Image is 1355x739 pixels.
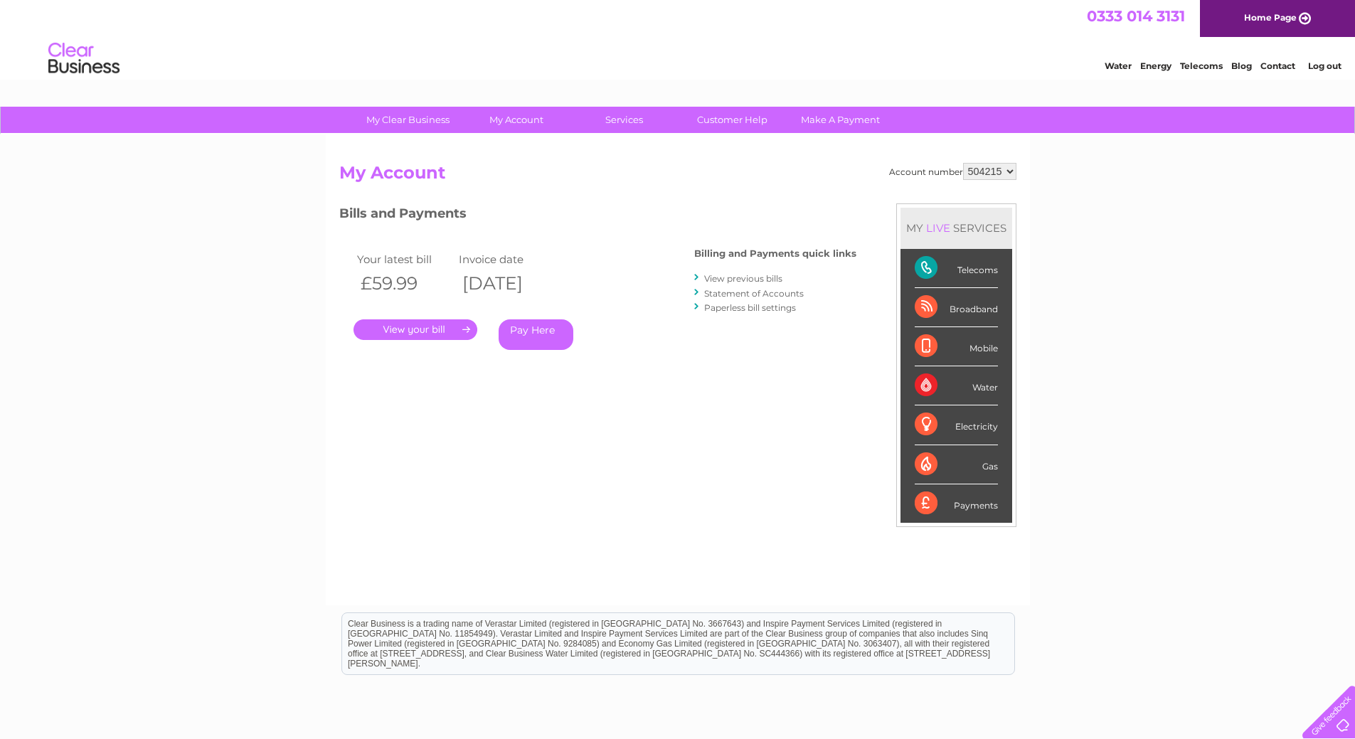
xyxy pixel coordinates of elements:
[349,107,467,133] a: My Clear Business
[889,163,1016,180] div: Account number
[455,250,558,269] td: Invoice date
[1260,60,1295,71] a: Contact
[354,269,456,298] th: £59.99
[915,445,998,484] div: Gas
[915,249,998,288] div: Telecoms
[339,163,1016,190] h2: My Account
[900,208,1012,248] div: MY SERVICES
[1087,7,1185,25] a: 0333 014 3131
[354,250,456,269] td: Your latest bill
[455,269,558,298] th: [DATE]
[915,327,998,366] div: Mobile
[704,302,796,313] a: Paperless bill settings
[782,107,899,133] a: Make A Payment
[499,319,573,350] a: Pay Here
[694,248,856,259] h4: Billing and Payments quick links
[1140,60,1171,71] a: Energy
[1308,60,1341,71] a: Log out
[1105,60,1132,71] a: Water
[915,366,998,405] div: Water
[674,107,791,133] a: Customer Help
[704,288,804,299] a: Statement of Accounts
[923,221,953,235] div: LIVE
[915,288,998,327] div: Broadband
[342,8,1014,69] div: Clear Business is a trading name of Verastar Limited (registered in [GEOGRAPHIC_DATA] No. 3667643...
[339,203,856,228] h3: Bills and Payments
[457,107,575,133] a: My Account
[915,484,998,523] div: Payments
[48,37,120,80] img: logo.png
[1180,60,1223,71] a: Telecoms
[565,107,683,133] a: Services
[1231,60,1252,71] a: Blog
[704,273,782,284] a: View previous bills
[354,319,477,340] a: .
[915,405,998,445] div: Electricity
